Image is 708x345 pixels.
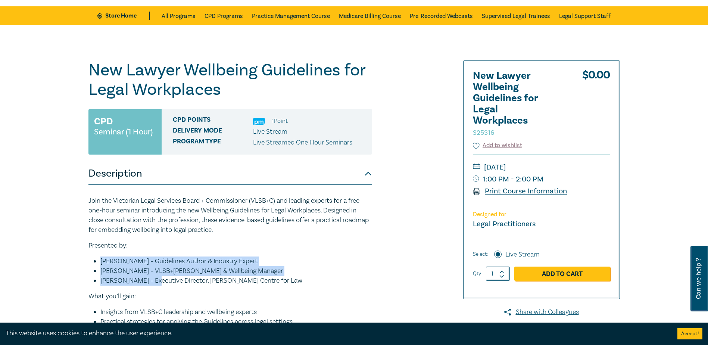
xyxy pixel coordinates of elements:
[253,138,352,147] p: Live Streamed One Hour Seminars
[473,128,494,137] small: S25316
[97,12,149,20] a: Store Home
[88,196,372,235] p: Join the Victorian Legal Services Board + Commissioner (VLSB+C) and leading experts for a free on...
[482,6,550,25] a: Supervised Legal Trainees
[6,329,666,338] div: This website uses cookies to enhance the user experience.
[94,115,113,128] h3: CPD
[473,141,523,150] button: Add to wishlist
[94,128,153,136] small: Seminar (1 Hour)
[473,270,481,278] label: Qty
[473,161,610,173] small: [DATE]
[162,6,196,25] a: All Programs
[486,267,510,281] input: 1
[252,6,330,25] a: Practice Management Course
[100,266,372,276] li: [PERSON_NAME] – VLSB+[PERSON_NAME] & Wellbeing Manager
[205,6,243,25] a: CPD Programs
[88,292,372,301] p: What you’ll gain:
[410,6,473,25] a: Pre-Recorded Webcasts
[473,173,610,185] small: 1:00 PM - 2:00 PM
[253,127,287,136] span: Live Stream
[173,127,253,137] span: Delivery Mode
[100,307,372,317] li: Insights from VLSB+C leadership and wellbeing experts
[463,307,620,317] a: Share with Colleagues
[677,328,702,339] button: Accept cookies
[514,267,610,281] a: Add to Cart
[559,6,611,25] a: Legal Support Staff
[473,211,610,218] p: Designed for
[100,257,372,266] li: [PERSON_NAME] – Guidelines Author & Industry Expert
[272,116,288,126] li: 1 Point
[473,70,555,137] h2: New Lawyer Wellbeing Guidelines for Legal Workplaces
[100,276,372,286] li: [PERSON_NAME] – Executive Director, [PERSON_NAME] Centre for Law
[339,6,401,25] a: Medicare Billing Course
[173,116,253,126] span: CPD Points
[505,250,540,259] label: Live Stream
[88,162,372,185] button: Description
[173,138,253,147] span: Program type
[88,241,372,251] p: Presented by:
[582,70,610,141] div: $ 0.00
[473,186,567,196] a: Print Course Information
[253,118,265,125] img: Practice Management & Business Skills
[473,219,536,229] small: Legal Practitioners
[473,250,488,258] span: Select:
[695,250,702,307] span: Can we help ?
[88,60,372,99] h1: New Lawyer Wellbeing Guidelines for Legal Workplaces
[100,317,372,327] li: Practical strategies for applying the Guidelines across legal settings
